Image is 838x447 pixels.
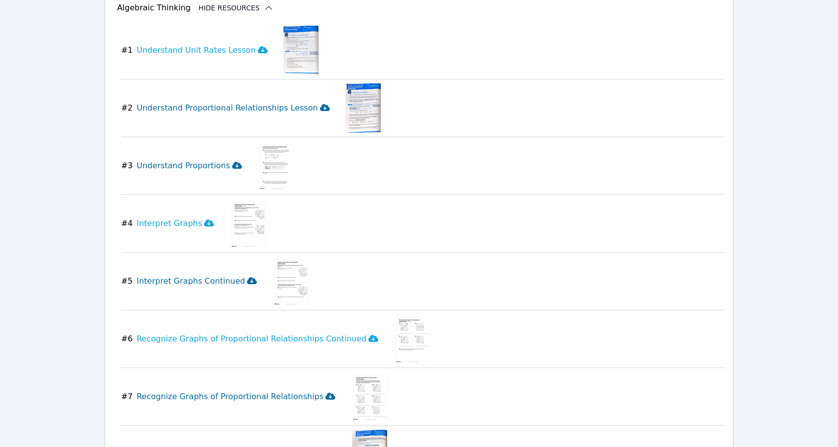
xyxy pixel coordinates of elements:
[283,26,319,75] img: Understand Unit Rates Lesson
[121,141,250,190] button: #3Understand Proportions
[121,218,133,229] span: # 4
[121,257,265,306] button: #5Interpret Graphs Continued
[121,333,133,345] span: # 6
[121,83,337,133] button: #2Understand Proportional Relationships Lesson
[137,333,379,345] h3: Recognize Graphs of Proportional Relationships Continued
[117,2,191,14] h3: Algebraic Thinking
[351,372,389,421] img: Recognize Graphs of Proportional Relationships
[121,199,222,248] button: #4Interpret Graphs
[258,141,296,190] img: Understand Proportions
[121,275,133,287] span: # 5
[121,102,133,114] span: # 2
[137,102,330,114] h3: Understand Proportional Relationships Lesson
[121,314,386,364] button: #6Recognize Graphs of Proportional Relationships Continued
[230,199,268,248] img: Interpret Graphs
[394,314,432,364] img: Recognize Graphs of Proportional Relationships Continued
[137,44,268,56] h3: Understand Unit Rates Lesson
[137,160,242,172] h3: Understand Proportions
[121,44,133,56] span: # 1
[346,83,381,133] img: Understand Proportional Relationships Lesson
[121,372,343,421] button: #7Recognize Graphs of Proportional Relationships
[121,160,133,172] span: # 3
[137,218,214,229] h3: Interpret Graphs
[137,391,335,403] h3: Recognize Graphs of Proportional Relationships
[199,3,274,13] button: Hide Resources
[137,275,257,287] h3: Interpret Graphs Continued
[273,257,311,306] img: Interpret Graphs Continued
[121,26,276,75] button: #1Understand Unit Rates Lesson
[121,391,133,403] span: # 7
